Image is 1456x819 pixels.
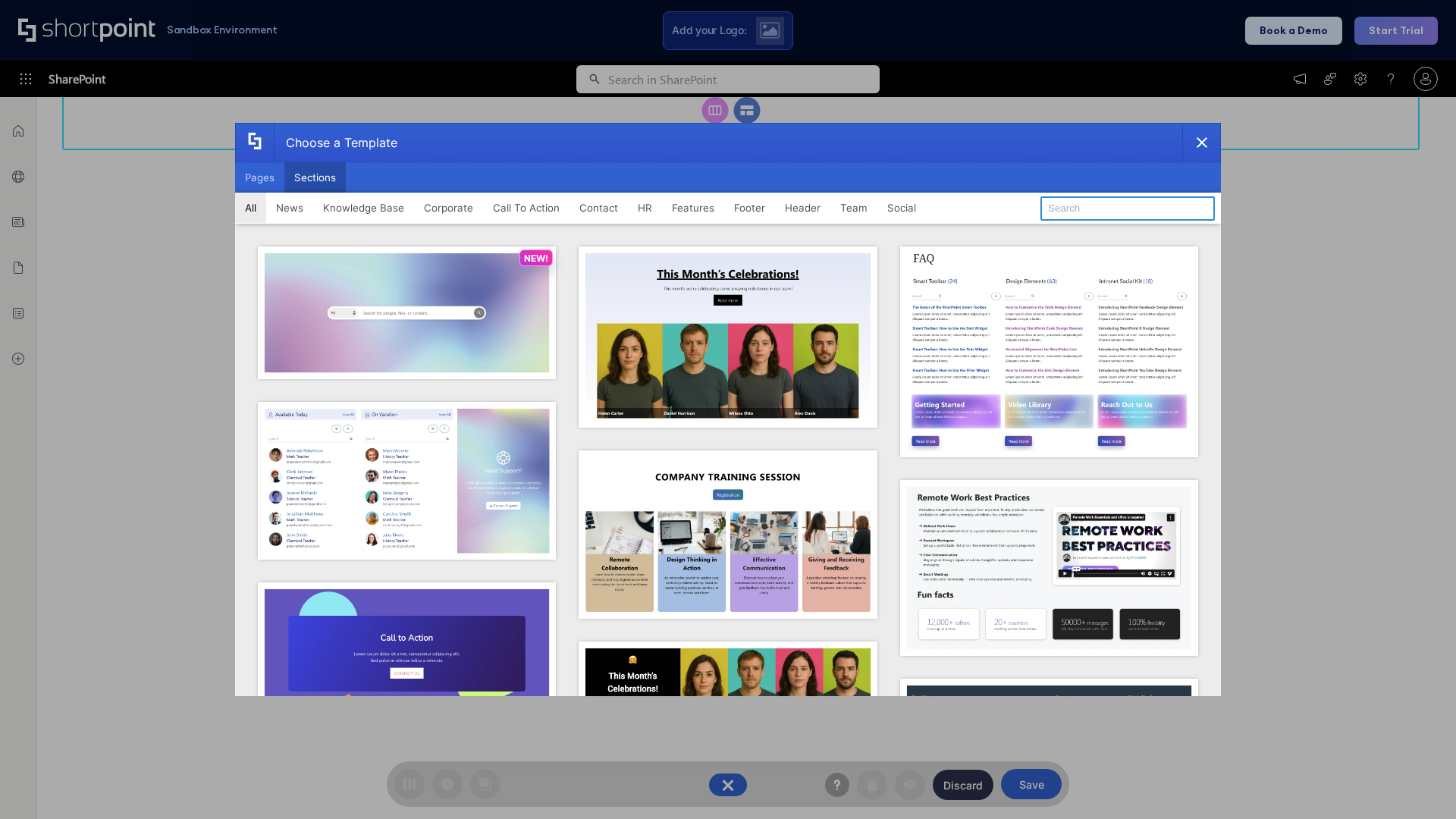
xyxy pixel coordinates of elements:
[235,123,1221,696] div: template selector
[266,193,313,223] button: News
[524,253,548,264] p: NEW!
[662,193,724,223] button: Features
[313,193,414,223] button: Knowledge Base
[628,193,662,223] button: HR
[235,162,284,193] button: Pages
[1040,196,1215,221] input: Search
[235,193,266,223] button: All
[570,193,628,223] button: Contact
[775,193,830,223] button: Header
[414,193,483,223] button: Corporate
[284,162,346,193] button: Sections
[830,193,877,223] button: Team
[274,124,397,162] div: Choose a Template
[1380,746,1456,819] iframe: Chat Widget
[724,193,775,223] button: Footer
[877,193,926,223] button: Social
[483,193,570,223] button: Call To Action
